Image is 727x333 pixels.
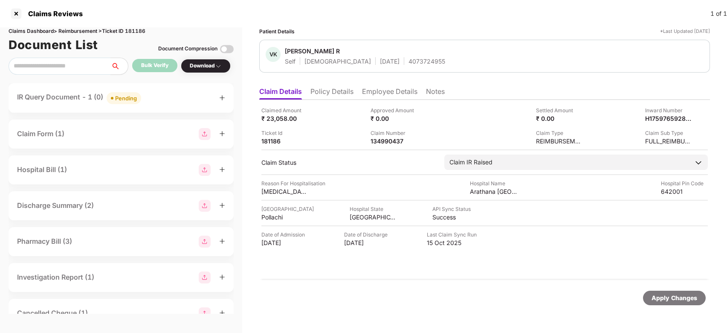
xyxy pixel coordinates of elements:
div: Reason For Hospitalisation [261,179,325,187]
div: Hospital Bill (1) [17,164,67,175]
span: plus [219,310,225,316]
div: [DATE] [344,239,391,247]
div: [DEMOGRAPHIC_DATA] [304,57,371,65]
img: svg+xml;base64,PHN2ZyBpZD0iVG9nZ2xlLTMyeDMyIiB4bWxucz0iaHR0cDovL3d3dy53My5vcmcvMjAwMC9zdmciIHdpZH... [220,42,234,56]
div: Document Compression [158,45,217,53]
img: svg+xml;base64,PHN2ZyBpZD0iR3JvdXBfMjg4MTMiIGRhdGEtbmFtZT0iR3JvdXAgMjg4MTMiIHhtbG5zPSJodHRwOi8vd3... [199,128,211,140]
div: Self [285,57,295,65]
div: *Last Updated [DATE] [660,27,710,35]
li: Employee Details [362,87,417,99]
div: Claims Reviews [23,9,83,18]
div: Pollachi [261,213,308,221]
div: 181186 [261,137,308,145]
div: [DATE] [261,239,308,247]
div: Apply Changes [652,293,697,303]
div: ₹ 23,058.00 [261,114,308,123]
div: Claim Sub Type [645,129,692,137]
span: plus [219,131,225,137]
div: 642001 [661,187,708,196]
div: Claim Number [371,129,417,137]
span: plus [219,95,225,101]
div: Hospital Pin Code [661,179,708,187]
div: 4073724955 [408,57,445,65]
div: Cancelled Cheque (1) [17,308,88,318]
div: Date of Discharge [344,231,391,239]
li: Notes [426,87,445,99]
div: Pending [115,94,137,102]
div: Bulk Verify [141,61,168,70]
div: Claim Status [261,158,436,166]
div: Date of Admission [261,231,308,239]
span: plus [219,274,225,280]
div: VK [266,47,281,62]
li: Claim Details [259,87,302,99]
div: Download [190,62,222,70]
div: IR Query Document - 1 (0) [17,92,141,104]
span: plus [219,166,225,172]
div: [GEOGRAPHIC_DATA] [261,205,314,213]
div: Discharge Summary (2) [17,200,94,211]
div: FULL_REIMBURSEMENT [645,137,692,145]
div: Hospital State [350,205,397,213]
div: Hospital Name [470,179,517,187]
img: svg+xml;base64,PHN2ZyBpZD0iR3JvdXBfMjg4MTMiIGRhdGEtbmFtZT0iR3JvdXAgMjg4MTMiIHhtbG5zPSJodHRwOi8vd3... [199,272,211,283]
img: svg+xml;base64,PHN2ZyBpZD0iRHJvcGRvd24tMzJ4MzIiIHhtbG5zPSJodHRwOi8vd3d3LnczLm9yZy8yMDAwL3N2ZyIgd2... [215,63,222,70]
div: Patient Details [259,27,295,35]
div: Investigation Report (1) [17,272,94,283]
button: search [110,58,128,75]
h1: Document List [9,35,98,54]
span: search [110,63,128,70]
div: [PERSON_NAME] R [285,47,340,55]
div: Arathana [GEOGRAPHIC_DATA] [470,187,517,196]
div: Settled Amount [536,106,583,114]
img: svg+xml;base64,PHN2ZyBpZD0iR3JvdXBfMjg4MTMiIGRhdGEtbmFtZT0iR3JvdXAgMjg4MTMiIHhtbG5zPSJodHRwOi8vd3... [199,307,211,319]
div: Ticket Id [261,129,308,137]
div: [DATE] [380,57,400,65]
li: Policy Details [310,87,353,99]
div: ₹ 0.00 [536,114,583,123]
div: Last Claim Sync Run [427,231,477,239]
div: Inward Number [645,106,692,114]
div: Approved Amount [371,106,417,114]
div: [GEOGRAPHIC_DATA] [350,213,397,221]
span: plus [219,202,225,208]
div: H1759765928680802886 [645,114,692,123]
span: plus [219,238,225,244]
div: Claim Type [536,129,583,137]
div: 15 Oct 2025 [427,239,477,247]
div: 134990437 [371,137,417,145]
div: API Sync Status [432,205,471,213]
div: Pharmacy Bill (3) [17,236,72,247]
div: Claim IR Raised [449,158,492,167]
div: Claimed Amount [261,106,308,114]
div: Claims Dashboard > Reimbursement > Ticket ID 181186 [9,27,234,35]
img: svg+xml;base64,PHN2ZyBpZD0iR3JvdXBfMjg4MTMiIGRhdGEtbmFtZT0iR3JvdXAgMjg4MTMiIHhtbG5zPSJodHRwOi8vd3... [199,236,211,248]
div: Success [432,213,471,221]
img: downArrowIcon [694,158,703,167]
div: ₹ 0.00 [371,114,417,123]
div: REIMBURSEMENT [536,137,583,145]
img: svg+xml;base64,PHN2ZyBpZD0iR3JvdXBfMjg4MTMiIGRhdGEtbmFtZT0iR3JvdXAgMjg4MTMiIHhtbG5zPSJodHRwOi8vd3... [199,164,211,176]
div: Claim Form (1) [17,129,64,139]
img: svg+xml;base64,PHN2ZyBpZD0iR3JvdXBfMjg4MTMiIGRhdGEtbmFtZT0iR3JvdXAgMjg4MTMiIHhtbG5zPSJodHRwOi8vd3... [199,200,211,212]
div: [MEDICAL_DATA] [261,187,308,196]
div: 1 of 1 [710,9,727,18]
